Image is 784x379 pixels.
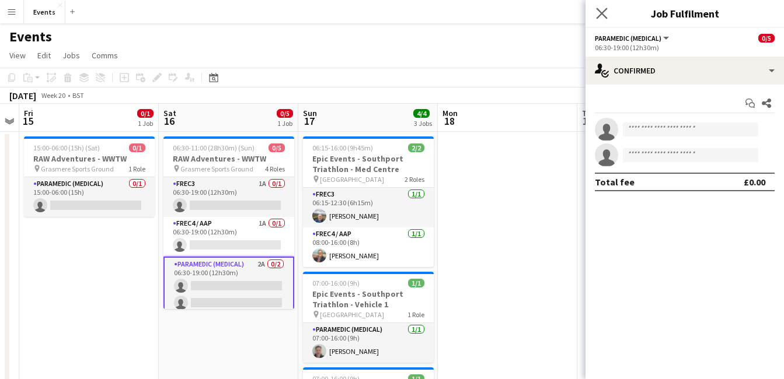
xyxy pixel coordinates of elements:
[24,177,155,217] app-card-role: Paramedic (Medical)0/115:00-06:00 (15h)
[129,143,145,152] span: 0/1
[22,114,33,128] span: 15
[586,6,784,21] h3: Job Fulfilment
[595,34,671,43] button: Paramedic (Medical)
[408,279,424,287] span: 1/1
[580,114,595,128] span: 19
[163,153,294,164] h3: RAW Adventures - WWTW
[41,164,114,173] span: Grasmere Sports Ground
[24,108,33,118] span: Fri
[24,1,65,23] button: Events
[595,176,635,188] div: Total fee
[407,310,424,319] span: 1 Role
[595,43,775,52] div: 06:30-19:00 (12h30m)
[92,50,118,61] span: Comms
[162,114,176,128] span: 16
[39,91,68,100] span: Week 20
[586,57,784,85] div: Confirmed
[24,153,155,164] h3: RAW Adventures - WWTW
[320,175,384,184] span: [GEOGRAPHIC_DATA]
[442,108,458,118] span: Mon
[303,289,434,310] h3: Epic Events - Southport Triathlon - Vehicle 1
[37,50,51,61] span: Edit
[405,175,424,184] span: 2 Roles
[277,109,293,118] span: 0/5
[303,188,434,227] app-card-role: FREC31/106:15-12:30 (6h15m)[PERSON_NAME]
[408,143,424,152] span: 2/2
[413,109,430,118] span: 4/4
[72,91,84,100] div: BST
[33,48,55,63] a: Edit
[582,108,595,118] span: Tue
[24,136,155,217] app-job-card: 15:00-06:00 (15h) (Sat)0/1RAW Adventures - WWTW Grasmere Sports Ground1 RoleParamedic (Medical)0/...
[744,176,765,188] div: £0.00
[277,119,292,128] div: 1 Job
[163,177,294,217] app-card-role: FREC31A0/106:30-19:00 (12h30m)
[312,279,360,287] span: 07:00-16:00 (9h)
[265,164,285,173] span: 4 Roles
[303,153,434,174] h3: Epic Events - Southport Triathlon - Med Centre
[33,143,100,152] span: 15:00-06:00 (15h) (Sat)
[5,48,30,63] a: View
[163,136,294,309] app-job-card: 06:30-11:00 (28h30m) (Sun)0/5RAW Adventures - WWTW Grasmere Sports Ground4 RolesFREC31A0/106:30-1...
[312,143,373,152] span: 06:15-16:00 (9h45m)
[303,323,434,363] app-card-role: Paramedic (Medical)1/107:00-16:00 (9h)[PERSON_NAME]
[441,114,458,128] span: 18
[163,257,294,315] app-card-role: Paramedic (Medical)2A0/206:30-19:00 (12h30m)
[180,164,253,173] span: Grasmere Sports Ground
[173,143,255,152] span: 06:30-11:00 (28h30m) (Sun)
[320,310,384,319] span: [GEOGRAPHIC_DATA]
[62,50,80,61] span: Jobs
[87,48,123,63] a: Comms
[9,28,52,45] h1: Events
[9,50,26,61] span: View
[303,136,434,267] app-job-card: 06:15-16:00 (9h45m)2/2Epic Events - Southport Triathlon - Med Centre [GEOGRAPHIC_DATA]2 RolesFREC...
[269,143,285,152] span: 0/5
[303,272,434,363] app-job-card: 07:00-16:00 (9h)1/1Epic Events - Southport Triathlon - Vehicle 1 [GEOGRAPHIC_DATA]1 RoleParamedic...
[303,227,434,267] app-card-role: FREC4 / AAP1/108:00-16:00 (8h)[PERSON_NAME]
[758,34,775,43] span: 0/5
[137,109,154,118] span: 0/1
[301,114,317,128] span: 17
[414,119,432,128] div: 3 Jobs
[9,90,36,101] div: [DATE]
[138,119,153,128] div: 1 Job
[595,34,661,43] span: Paramedic (Medical)
[128,164,145,173] span: 1 Role
[303,108,317,118] span: Sun
[163,108,176,118] span: Sat
[163,217,294,257] app-card-role: FREC4 / AAP1A0/106:30-19:00 (12h30m)
[58,48,85,63] a: Jobs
